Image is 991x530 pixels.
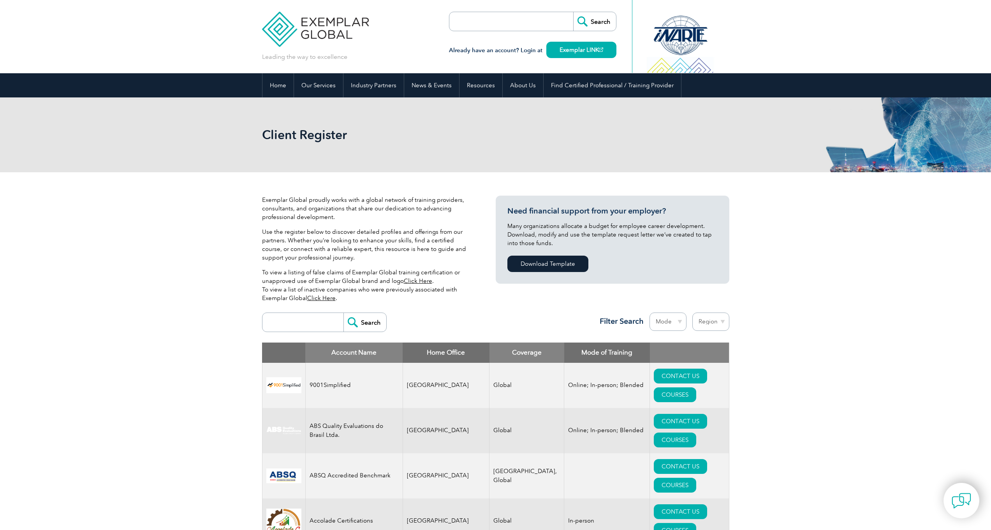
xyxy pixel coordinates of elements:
a: Our Services [294,73,343,97]
th: : activate to sort column ascending [650,343,729,363]
p: Leading the way to excellence [262,53,347,61]
td: [GEOGRAPHIC_DATA], Global [489,453,564,498]
a: COURSES [654,387,696,402]
a: Exemplar LINK [546,42,616,58]
a: COURSES [654,433,696,447]
img: open_square.png [599,48,603,52]
h3: Already have an account? Login at [449,46,616,55]
td: Online; In-person; Blended [564,363,650,408]
h3: Need financial support from your employer? [507,206,718,216]
input: Search [573,12,616,31]
a: Find Certified Professional / Training Provider [544,73,681,97]
img: c92924ac-d9bc-ea11-a814-000d3a79823d-logo.jpg [266,426,301,435]
p: To view a listing of false claims of Exemplar Global training certification or unapproved use of ... [262,268,472,302]
a: CONTACT US [654,414,707,429]
td: [GEOGRAPHIC_DATA] [403,453,489,498]
input: Search [343,313,386,332]
th: Home Office: activate to sort column ascending [403,343,489,363]
td: Online; In-person; Blended [564,408,650,453]
p: Exemplar Global proudly works with a global network of training providers, consultants, and organ... [262,196,472,221]
p: Use the register below to discover detailed profiles and offerings from our partners. Whether you... [262,228,472,262]
a: Click Here [307,295,336,302]
a: Click Here [404,277,432,284]
a: Home [262,73,294,97]
h2: Client Register [262,129,589,141]
a: CONTACT US [654,369,707,383]
td: [GEOGRAPHIC_DATA] [403,408,489,453]
a: CONTACT US [654,459,707,474]
td: Global [489,408,564,453]
a: About Us [503,73,543,97]
td: 9001Simplified [305,363,403,408]
h3: Filter Search [595,316,644,326]
th: Coverage: activate to sort column ascending [489,343,564,363]
a: Industry Partners [343,73,404,97]
td: ABS Quality Evaluations do Brasil Ltda. [305,408,403,453]
img: cc24547b-a6e0-e911-a812-000d3a795b83-logo.png [266,468,301,483]
a: Resources [459,73,502,97]
a: Download Template [507,256,588,272]
td: Global [489,363,564,408]
a: COURSES [654,478,696,493]
td: ABSQ Accredited Benchmark [305,453,403,498]
a: News & Events [404,73,459,97]
th: Account Name: activate to sort column descending [305,343,403,363]
th: Mode of Training: activate to sort column ascending [564,343,650,363]
a: CONTACT US [654,504,707,519]
td: [GEOGRAPHIC_DATA] [403,363,489,408]
p: Many organizations allocate a budget for employee career development. Download, modify and use th... [507,222,718,247]
img: 37c9c059-616f-eb11-a812-002248153038-logo.png [266,377,301,393]
img: contact-chat.png [952,491,971,511]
